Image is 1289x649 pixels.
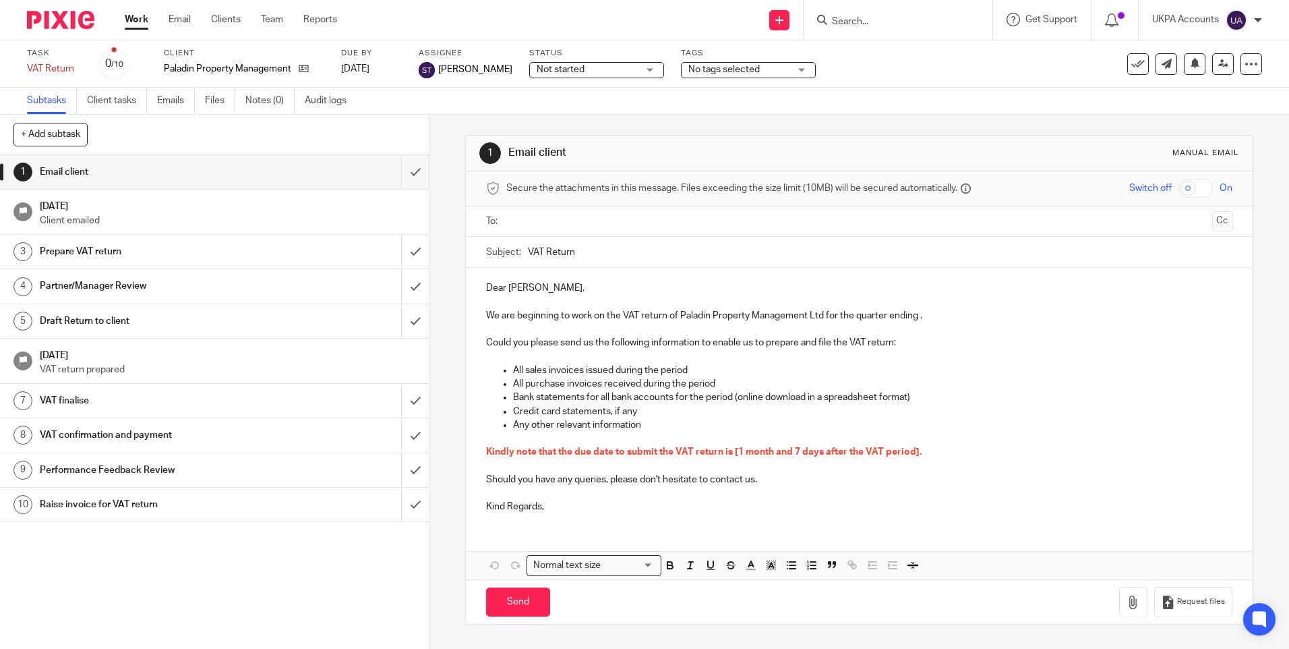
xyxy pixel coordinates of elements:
p: Could you please send us the following information to enable us to prepare and file the VAT return: [486,336,1232,349]
div: 10 [13,495,32,514]
div: 8 [13,426,32,445]
label: Assignee [419,48,512,59]
h1: Performance Feedback Review [40,460,272,480]
span: [DATE] [341,64,369,74]
button: + Add subtask [13,123,88,146]
a: Clients [211,13,241,26]
div: 1 [13,163,32,181]
a: Reports [303,13,337,26]
h1: Email client [508,146,888,160]
a: Emails [157,88,195,114]
small: /10 [111,61,123,68]
a: Notes (0) [245,88,295,114]
a: Client tasks [87,88,147,114]
label: Status [529,48,664,59]
div: 3 [13,242,32,261]
h1: Raise invoice for VAT return [40,495,272,515]
div: Manual email [1172,148,1239,159]
h1: Prepare VAT return [40,242,272,262]
p: Credit card statements, if any [513,405,1232,418]
p: Any other relevant information [513,418,1232,432]
p: All sales invoices issued during the period [513,364,1232,377]
a: Files [205,88,235,114]
div: Search for option [527,555,661,576]
p: UKPA Accounts [1152,13,1219,26]
h1: Partner/Manager Review [40,276,272,296]
label: Subject: [486,246,521,259]
label: Due by [341,48,402,59]
span: Not started [537,65,584,74]
span: [PERSON_NAME] [438,63,512,76]
div: 9 [13,461,32,480]
button: Request files [1154,587,1232,617]
h1: Draft Return to client [40,311,272,331]
img: Pixie [27,11,94,29]
p: Dear [PERSON_NAME], [486,281,1232,295]
a: Audit logs [305,88,357,114]
h1: [DATE] [40,345,416,362]
input: Search for option [605,559,653,573]
img: svg%3E [419,62,435,78]
span: Secure the attachments in this message. Files exceeding the size limit (10MB) will be secured aut... [506,181,957,195]
p: Bank statements for all bank accounts for the period (online download in a spreadsheet format) [513,391,1232,404]
h1: VAT finalise [40,391,272,411]
span: Kindly note that the due date to submit the VAT return is [1 month and 7 days after the VAT period]. [486,447,922,457]
label: Client [164,48,324,59]
div: 0 [105,56,123,72]
h1: VAT confirmation and payment [40,425,272,445]
a: Subtasks [27,88,77,114]
span: Get Support [1025,15,1077,24]
h1: [DATE] [40,196,416,213]
div: 1 [479,142,501,164]
a: Team [261,13,283,26]
label: Tags [681,48,816,59]
a: Email [169,13,191,26]
h1: Email client [40,162,272,182]
div: 5 [13,312,32,331]
p: Kind Regards, [486,500,1232,513]
p: Client emailed [40,214,416,227]
div: 4 [13,277,32,296]
p: All purchase invoices received during the period [513,377,1232,391]
span: On [1220,181,1232,195]
label: Task [27,48,81,59]
span: Request files [1177,596,1225,607]
span: No tags selected [688,65,760,74]
label: To: [486,215,501,228]
div: 7 [13,391,32,410]
div: VAT Return [27,62,81,76]
a: Work [125,13,148,26]
p: We are beginning to work on the VAT return of Paladin Property Management Ltd for the quarter end... [486,309,1232,322]
img: svg%3E [1226,9,1247,31]
input: Send [486,588,550,617]
input: Search [831,16,952,28]
span: Normal text size [530,559,603,573]
button: Cc [1212,211,1232,231]
p: Paladin Property Management Ltd [164,62,292,76]
p: VAT return prepared [40,363,416,376]
p: Should you have any queries, please don't hesitate to contact us. [486,473,1232,486]
span: Switch off [1129,181,1172,195]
